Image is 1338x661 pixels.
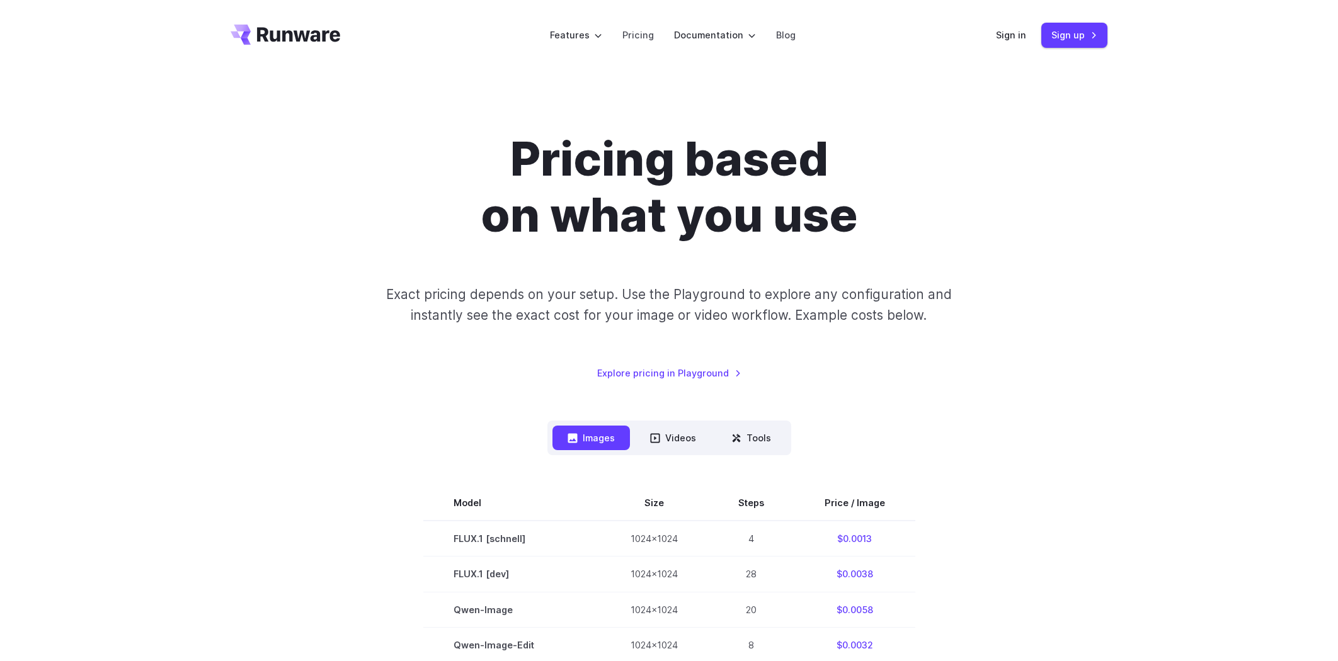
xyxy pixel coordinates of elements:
th: Size [600,485,708,521]
td: 20 [708,592,794,627]
a: Go to / [231,25,340,45]
td: 28 [708,556,794,592]
th: Price / Image [794,485,915,521]
h1: Pricing based on what you use [318,131,1020,244]
td: 4 [708,521,794,556]
th: Steps [708,485,794,521]
td: $0.0013 [794,521,915,556]
td: $0.0058 [794,592,915,627]
button: Images [552,426,630,450]
button: Tools [716,426,786,450]
a: Sign in [996,28,1026,42]
td: FLUX.1 [schnell] [423,521,600,556]
label: Features [550,28,602,42]
a: Explore pricing in Playground [597,366,741,380]
a: Pricing [622,28,654,42]
label: Documentation [674,28,756,42]
td: Qwen-Image [423,592,600,627]
p: Exact pricing depends on your setup. Use the Playground to explore any configuration and instantl... [362,284,976,326]
td: $0.0038 [794,556,915,592]
a: Blog [776,28,796,42]
td: FLUX.1 [dev] [423,556,600,592]
button: Videos [635,426,711,450]
td: 1024x1024 [600,592,708,627]
a: Sign up [1041,23,1107,47]
td: 1024x1024 [600,521,708,556]
th: Model [423,485,600,521]
td: 1024x1024 [600,556,708,592]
